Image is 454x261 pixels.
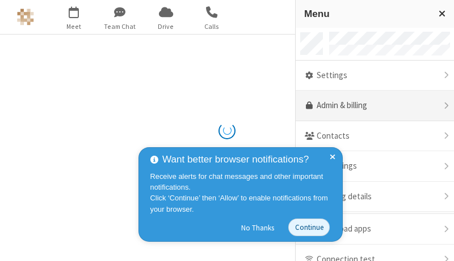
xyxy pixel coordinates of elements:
[145,22,187,32] span: Drive
[53,22,95,32] span: Meet
[99,22,141,32] span: Team Chat
[296,91,454,121] a: Admin & billing
[150,171,334,215] div: Receive alerts for chat messages and other important notifications. Click ‘Continue’ then ‘Allow’...
[304,8,428,19] h3: Menu
[191,22,233,32] span: Calls
[296,214,454,245] div: Download apps
[236,219,280,237] button: No Thanks
[296,121,454,152] div: Contacts
[296,151,454,182] div: Recordings
[162,152,309,167] span: Want better browser notifications?
[288,219,330,236] button: Continue
[296,182,454,212] div: Meeting details
[296,61,454,91] div: Settings
[17,8,34,25] img: Astra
